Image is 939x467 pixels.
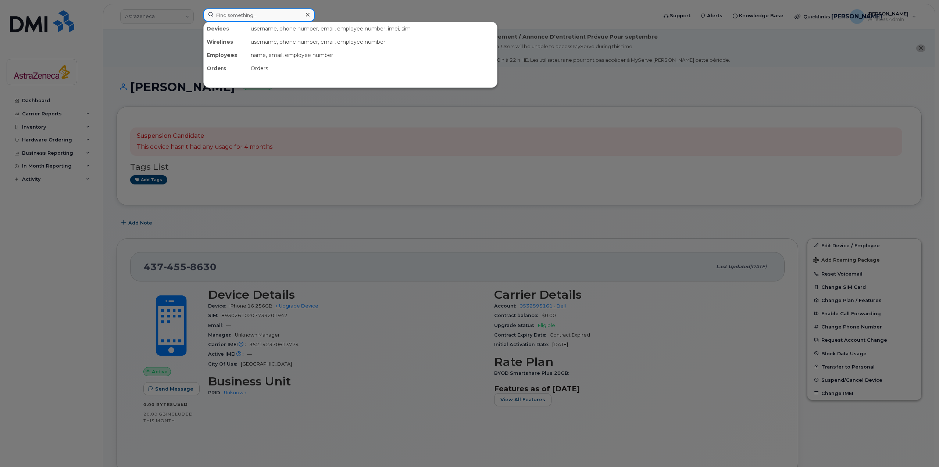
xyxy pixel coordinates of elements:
[248,35,497,49] div: username, phone number, email, employee number
[204,22,248,35] div: Devices
[204,62,248,75] div: Orders
[248,62,497,75] div: Orders
[204,35,248,49] div: Wirelines
[204,49,248,62] div: Employees
[248,22,497,35] div: username, phone number, email, employee number, imei, sim
[248,49,497,62] div: name, email, employee number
